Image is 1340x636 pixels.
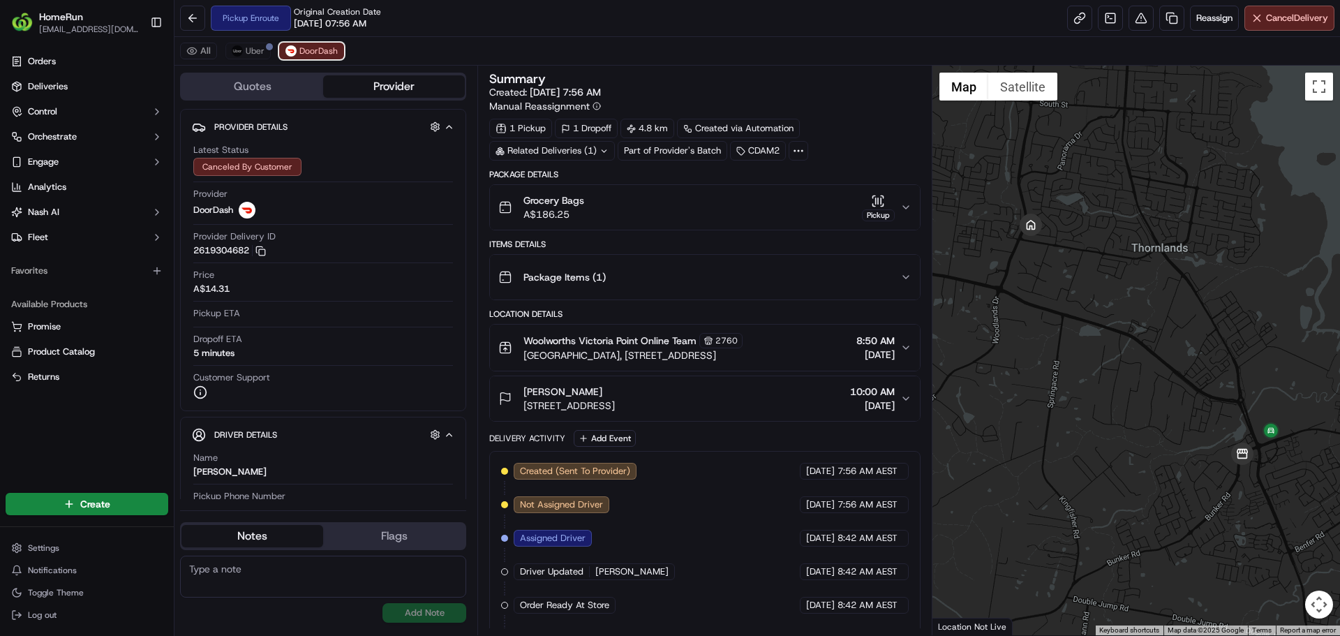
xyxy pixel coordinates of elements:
div: Related Deliveries (1) [489,141,615,161]
span: [STREET_ADDRESS] [523,399,615,413]
div: Created via Automation [677,119,800,138]
span: Dropoff ETA [193,333,242,346]
button: Uber [225,43,271,59]
span: Nash AI [28,206,59,219]
button: Nash AI [6,201,168,223]
button: Promise [6,316,168,338]
span: DoorDash [193,204,233,216]
a: Terms (opens in new tab) [1252,626,1272,634]
span: Provider Delivery ID [193,230,276,243]
img: 1736555255976-a54dd68f-1ca7-489b-9aae-adbdc363a1c4 [14,133,39,158]
button: All [180,43,217,59]
span: Uber [246,45,265,57]
button: Woolworths Victoria Point Online Team2760[GEOGRAPHIC_DATA], [STREET_ADDRESS]8:50 AM[DATE] [490,325,919,371]
button: Driver Details [192,423,454,446]
a: Promise [11,320,163,333]
span: A$14.31 [193,283,230,295]
button: Add Event [574,430,636,447]
span: Customer Support [193,371,270,384]
span: Log out [28,609,57,621]
button: Product Catalog [6,341,168,363]
span: 7:56 AM AEST [837,465,898,478]
span: 2760 [715,335,738,346]
div: 1 Dropoff [555,119,618,138]
button: Start new chat [237,138,254,154]
span: A$186.25 [523,207,584,221]
button: DoorDash [279,43,344,59]
span: Assigned Driver [520,532,586,545]
button: Fleet [6,226,168,249]
span: 8:42 AM AEST [837,565,898,578]
a: Report a map error [1280,626,1336,634]
button: Control [6,101,168,123]
span: Notifications [28,565,77,576]
a: 📗Knowledge Base [8,197,112,222]
span: Pylon [139,237,169,247]
button: Grocery BagsA$186.25Pickup [490,185,919,230]
img: doordash_logo_v2.png [285,45,297,57]
span: 10:00 AM [850,385,895,399]
span: Price [193,269,214,281]
span: Engage [28,156,59,168]
button: CancelDelivery [1244,6,1334,31]
span: Created (Sent To Provider) [520,465,630,478]
span: Returns [28,371,59,383]
button: Package Items (1) [490,255,919,299]
span: Settings [28,542,59,554]
button: Provider Details [192,115,454,138]
button: Show street map [939,73,988,101]
span: DoorDash [299,45,338,57]
span: Grocery Bags [523,193,584,207]
div: Location Details [489,309,920,320]
span: Control [28,105,57,118]
button: HomeRunHomeRun[EMAIL_ADDRESS][DOMAIN_NAME] [6,6,144,39]
button: Manual Reassignment [489,99,601,113]
span: [DATE] [806,532,835,545]
div: CDAM2 [730,141,786,161]
span: Pickup Phone Number [193,490,285,503]
span: [DATE] 7:56 AM [530,86,601,98]
div: Delivery Activity [489,433,565,444]
span: HomeRun [39,10,83,24]
button: Map camera controls [1305,591,1333,619]
a: Orders [6,50,168,73]
button: Orchestrate [6,126,168,148]
button: Notes [181,525,323,547]
span: API Documentation [132,202,224,216]
span: Not Assigned Driver [520,498,603,511]
span: 7:56 AM AEST [837,498,898,511]
span: Orders [28,55,56,68]
span: Provider Details [214,121,288,133]
img: Google [936,617,982,635]
button: Log out [6,605,168,625]
span: Promise [28,320,61,333]
button: Keyboard shortcuts [1099,626,1159,635]
span: [PERSON_NAME] [523,385,602,399]
a: Returns [11,371,163,383]
h3: Summary [489,73,546,85]
button: Pickup [862,194,895,221]
button: Toggle fullscreen view [1305,73,1333,101]
span: Fleet [28,231,48,244]
button: Reassign [1190,6,1239,31]
span: Pickup ETA [193,307,240,320]
div: [PERSON_NAME] [193,466,267,478]
div: Available Products [6,293,168,316]
button: Settings [6,538,168,558]
span: Deliveries [28,80,68,93]
button: Notifications [6,561,168,580]
span: Knowledge Base [28,202,107,216]
span: Latest Status [193,144,248,156]
button: Quotes [181,75,323,98]
a: Analytics [6,176,168,198]
button: [EMAIL_ADDRESS][DOMAIN_NAME] [39,24,139,35]
span: [GEOGRAPHIC_DATA], [STREET_ADDRESS] [523,348,743,362]
span: Cancel Delivery [1266,12,1328,24]
span: Created: [489,85,601,99]
div: Pickup [862,209,895,221]
div: 5 minutes [193,347,234,360]
div: Start new chat [47,133,229,147]
span: Product Catalog [28,346,95,358]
